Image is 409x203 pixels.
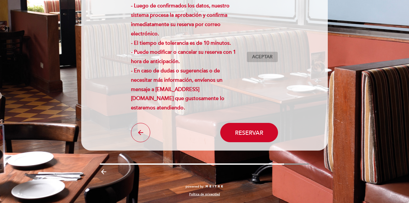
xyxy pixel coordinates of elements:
div: - Luego de confirmados los datos, nuestro sistema procesa la aprobación y confirma inmediatamente... [131,1,247,113]
i: arrow_back [137,129,144,136]
i: arrow_backward [100,168,108,176]
span: Aceptar [252,54,273,60]
a: Política de privacidad [189,192,220,197]
button: arrow_back [131,123,150,142]
img: MEITRE [205,185,223,188]
a: powered by [186,184,223,189]
button: Reservar [220,123,278,142]
button: Aceptar [247,51,278,62]
span: powered by [186,184,204,189]
span: Reservar [235,129,263,136]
